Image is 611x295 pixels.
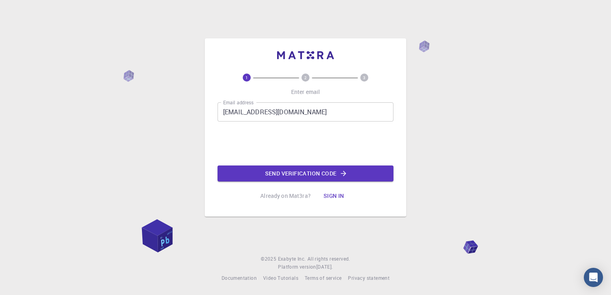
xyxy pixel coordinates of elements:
span: Terms of service [305,275,341,281]
iframe: reCAPTCHA [245,128,366,159]
a: Privacy statement [348,274,389,282]
text: 3 [363,75,365,80]
p: Already on Mat3ra? [260,192,311,200]
span: Exabyte Inc. [278,255,306,262]
span: © 2025 [261,255,278,263]
a: [DATE]. [316,263,333,271]
a: Terms of service [305,274,341,282]
p: Enter email [291,88,320,96]
span: Platform version [278,263,316,271]
span: [DATE] . [316,263,333,270]
div: Open Intercom Messenger [584,268,603,287]
span: Video Tutorials [263,275,298,281]
span: All rights reserved. [307,255,350,263]
a: Video Tutorials [263,274,298,282]
a: Exabyte Inc. [278,255,306,263]
span: Documentation [222,275,257,281]
text: 1 [246,75,248,80]
button: Sign in [317,188,351,204]
button: Send verification code [218,165,393,181]
label: Email address [223,99,254,106]
a: Documentation [222,274,257,282]
text: 2 [304,75,307,80]
span: Privacy statement [348,275,389,281]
